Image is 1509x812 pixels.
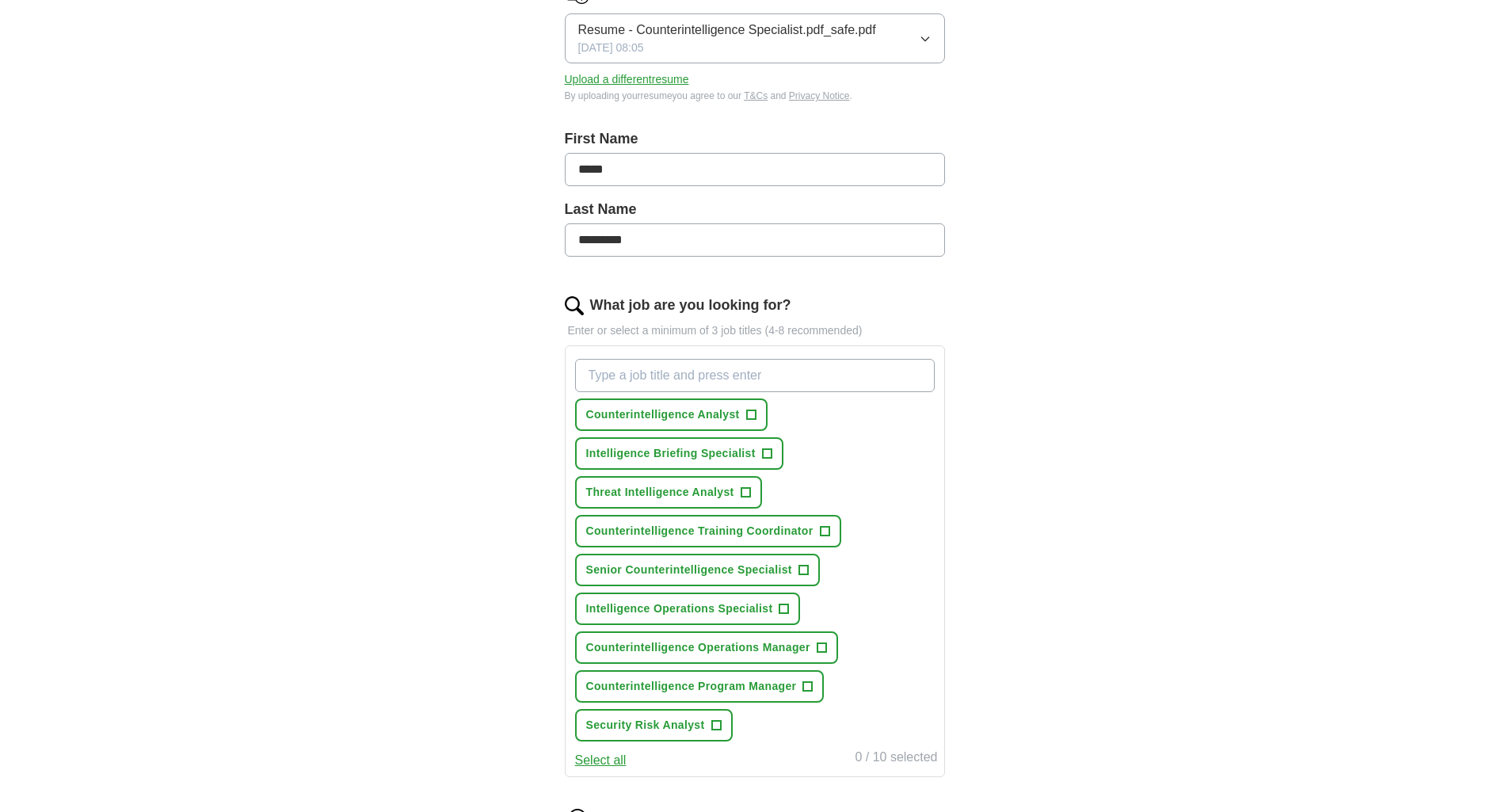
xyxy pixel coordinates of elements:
button: Counterintelligence Operations Manager [575,631,838,664]
span: [DATE] 08:05 [578,40,644,56]
span: Senior Counterintelligence Specialist [586,562,792,578]
button: Intelligence Operations Specialist [575,593,801,625]
a: Privacy Notice [789,90,850,101]
span: Intelligence Briefing Specialist [586,445,756,462]
span: Counterintelligence Analyst [586,406,740,423]
button: Intelligence Briefing Specialist [575,437,783,470]
span: Counterintelligence Training Coordinator [586,523,814,539]
span: Resume - Counterintelligence Specialist.pdf_safe.pdf [578,21,876,40]
button: Threat Intelligence Analyst [575,476,762,509]
input: Type a job title and press enter [575,359,935,392]
button: Resume - Counterintelligence Specialist.pdf_safe.pdf[DATE] 08:05 [565,13,945,63]
label: First Name [565,128,945,150]
p: Enter or select a minimum of 3 job titles (4-8 recommended) [565,322,945,339]
button: Select all [575,751,627,770]
span: Counterintelligence Operations Manager [586,639,810,656]
button: Counterintelligence Analyst [575,398,768,431]
button: Upload a differentresume [565,71,689,88]
div: 0 / 10 selected [855,748,937,770]
span: Counterintelligence Program Manager [586,678,797,695]
div: By uploading your resume you agree to our and . [565,89,945,103]
label: What job are you looking for? [590,295,791,316]
span: Threat Intelligence Analyst [586,484,734,501]
img: search.png [565,296,584,315]
button: Senior Counterintelligence Specialist [575,554,820,586]
button: Security Risk Analyst [575,709,733,741]
span: Security Risk Analyst [586,717,705,734]
span: Intelligence Operations Specialist [586,600,773,617]
label: Last Name [565,199,945,220]
button: Counterintelligence Training Coordinator [575,515,841,547]
a: T&Cs [744,90,768,101]
button: Counterintelligence Program Manager [575,670,825,703]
